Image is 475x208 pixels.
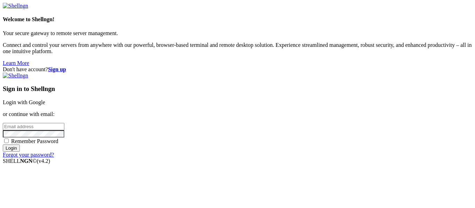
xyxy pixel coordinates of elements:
a: Learn More [3,60,29,66]
p: or continue with email: [3,111,472,117]
p: Your secure gateway to remote server management. [3,30,472,36]
p: Connect and control your servers from anywhere with our powerful, browser-based terminal and remo... [3,42,472,55]
a: Sign up [48,66,66,72]
span: 4.2.0 [37,158,50,164]
img: Shellngn [3,3,28,9]
img: Shellngn [3,73,28,79]
a: Login with Google [3,99,45,105]
input: Remember Password [4,139,9,143]
h3: Sign in to Shellngn [3,85,472,93]
h4: Welcome to Shellngn! [3,16,472,23]
b: NGN [20,158,33,164]
input: Login [3,144,20,152]
span: Remember Password [11,138,58,144]
span: SHELL © [3,158,50,164]
div: Don't have account? [3,66,472,73]
input: Email address [3,123,64,130]
a: Forgot your password? [3,152,54,158]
